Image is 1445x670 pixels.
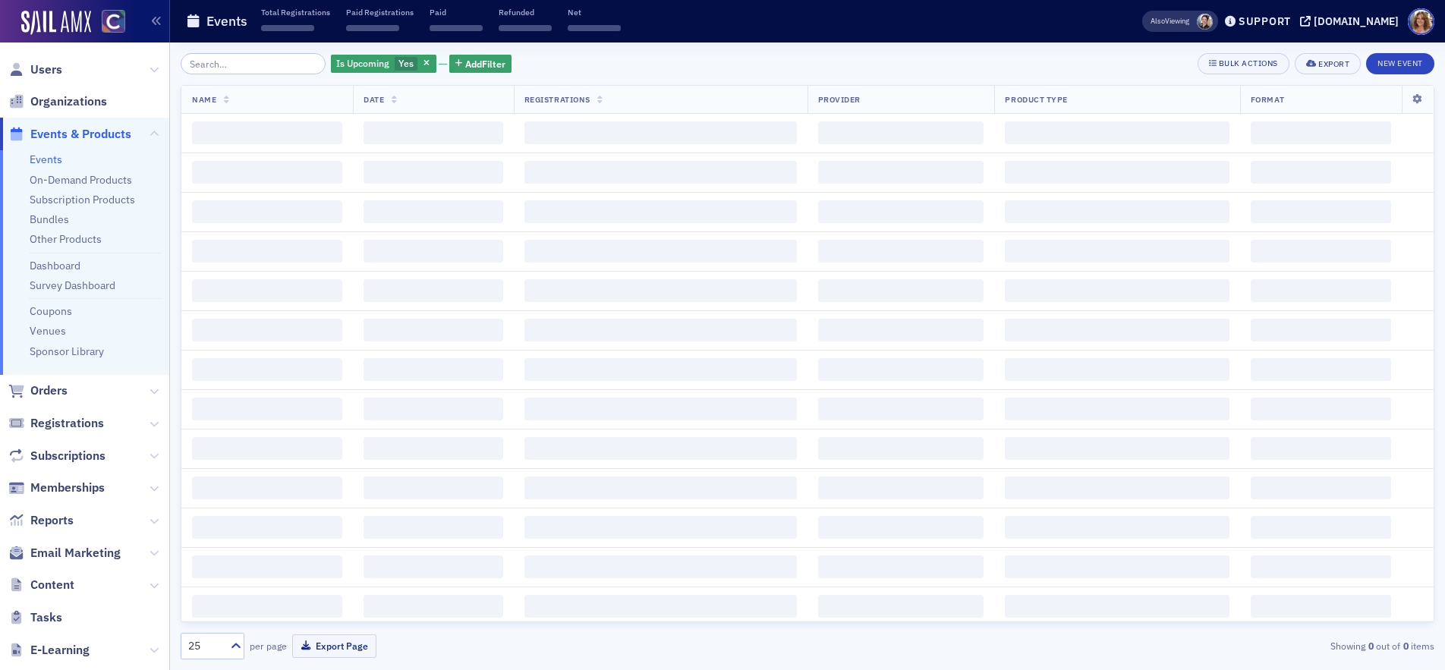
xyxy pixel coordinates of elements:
[818,358,984,381] span: ‌
[1251,555,1391,578] span: ‌
[1005,358,1229,381] span: ‌
[1365,639,1376,653] strong: 0
[1251,94,1284,105] span: Format
[1005,94,1067,105] span: Product Type
[192,398,342,420] span: ‌
[30,232,102,246] a: Other Products
[1005,516,1229,539] span: ‌
[818,240,984,263] span: ‌
[192,240,342,263] span: ‌
[524,94,590,105] span: Registrations
[30,173,132,187] a: On-Demand Products
[188,638,222,654] div: 25
[568,25,621,31] span: ‌
[8,126,131,143] a: Events & Products
[8,448,105,464] a: Subscriptions
[1027,639,1434,653] div: Showing out of items
[364,358,503,381] span: ‌
[818,161,984,184] span: ‌
[364,437,503,460] span: ‌
[192,595,342,618] span: ‌
[524,161,797,184] span: ‌
[364,555,503,578] span: ‌
[1005,398,1229,420] span: ‌
[465,57,505,71] span: Add Filter
[8,382,68,399] a: Orders
[524,121,797,144] span: ‌
[30,448,105,464] span: Subscriptions
[102,10,125,33] img: SailAMX
[1408,8,1434,35] span: Profile
[524,398,797,420] span: ‌
[250,639,287,653] label: per page
[364,279,503,302] span: ‌
[8,61,62,78] a: Users
[1366,53,1434,74] button: New Event
[1239,14,1291,28] div: Support
[818,319,984,341] span: ‌
[30,382,68,399] span: Orders
[192,121,342,144] span: ‌
[1251,279,1391,302] span: ‌
[1251,161,1391,184] span: ‌
[192,555,342,578] span: ‌
[1251,516,1391,539] span: ‌
[30,93,107,110] span: Organizations
[30,344,104,358] a: Sponsor Library
[364,240,503,263] span: ‌
[261,25,314,31] span: ‌
[8,480,105,496] a: Memberships
[524,319,797,341] span: ‌
[8,545,121,561] a: Email Marketing
[1198,53,1289,74] button: Bulk Actions
[30,480,105,496] span: Memberships
[8,577,74,593] a: Content
[21,11,91,35] img: SailAMX
[1005,319,1229,341] span: ‌
[1005,161,1229,184] span: ‌
[364,319,503,341] span: ‌
[181,53,326,74] input: Search…
[192,319,342,341] span: ‌
[364,121,503,144] span: ‌
[30,193,135,206] a: Subscription Products
[1251,437,1391,460] span: ‌
[30,126,131,143] span: Events & Products
[30,415,104,432] span: Registrations
[818,94,861,105] span: Provider
[524,200,797,223] span: ‌
[91,10,125,36] a: View Homepage
[568,7,621,17] p: Net
[364,161,503,184] span: ‌
[524,358,797,381] span: ‌
[1005,200,1229,223] span: ‌
[30,153,62,166] a: Events
[1219,59,1278,68] div: Bulk Actions
[30,545,121,561] span: Email Marketing
[192,358,342,381] span: ‌
[8,512,74,529] a: Reports
[30,324,66,338] a: Venues
[1005,240,1229,263] span: ‌
[8,642,90,659] a: E-Learning
[1318,60,1349,68] div: Export
[1251,595,1391,618] span: ‌
[192,437,342,460] span: ‌
[192,161,342,184] span: ‌
[30,278,115,292] a: Survey Dashboard
[818,200,984,223] span: ‌
[1251,358,1391,381] span: ‌
[499,7,552,17] p: Refunded
[30,259,80,272] a: Dashboard
[261,7,330,17] p: Total Registrations
[524,516,797,539] span: ‌
[818,398,984,420] span: ‌
[1251,319,1391,341] span: ‌
[30,61,62,78] span: Users
[30,642,90,659] span: E-Learning
[499,25,552,31] span: ‌
[1400,639,1411,653] strong: 0
[8,93,107,110] a: Organizations
[1151,16,1165,26] div: Also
